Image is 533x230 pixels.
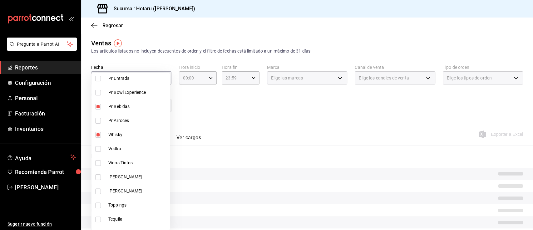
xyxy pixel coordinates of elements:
span: Pr Entrada [108,75,167,82]
span: Pr Bowl Experience [108,89,167,96]
span: [PERSON_NAME] [108,188,167,194]
span: [PERSON_NAME] [108,174,167,180]
span: Pr Bebidas [108,103,167,110]
span: Pr Arroces [108,117,167,124]
span: Toppings [108,202,167,208]
img: Tooltip marker [114,39,122,47]
span: Whisky [108,131,167,138]
span: Vinos Tintos [108,160,167,166]
span: Vodka [108,146,167,152]
span: Tequila [108,216,167,222]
